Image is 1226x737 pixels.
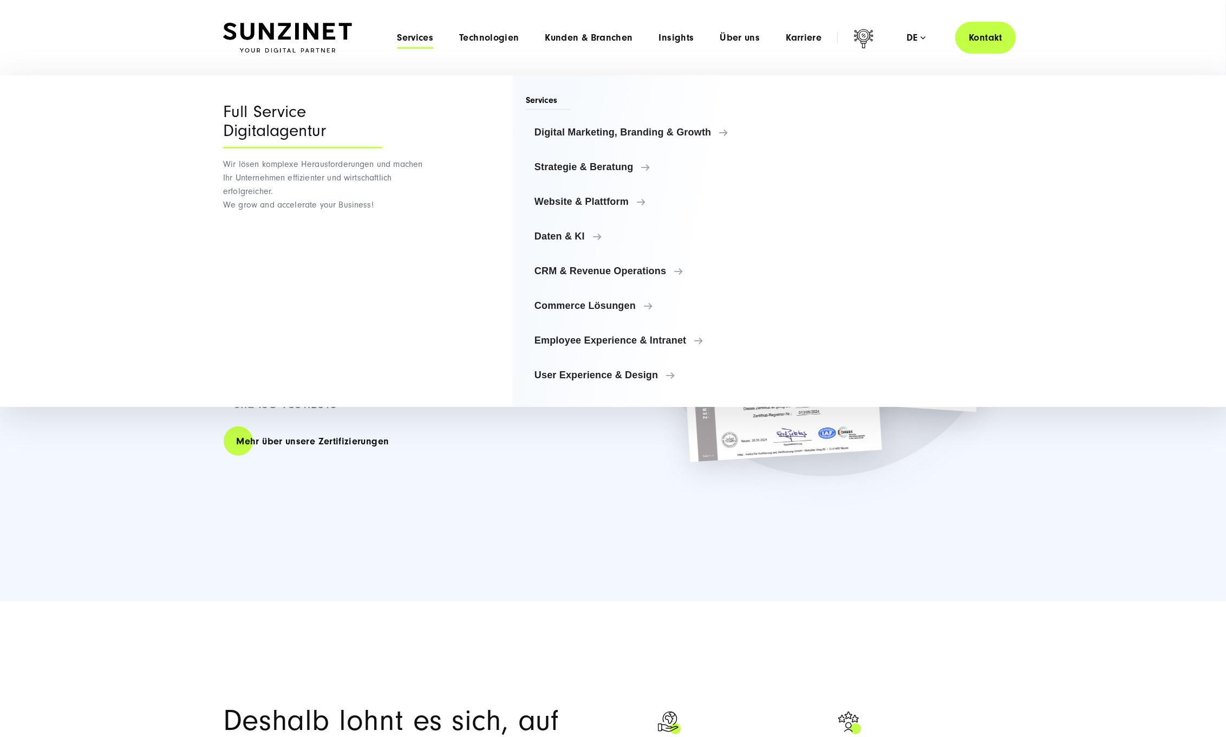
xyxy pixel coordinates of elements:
span: Strategie & Beratung [534,161,749,172]
img: SUNZINET Full Service Digital Agentur [223,23,352,53]
span: User Experience & Design [534,370,749,380]
a: Daten & KI [526,223,758,249]
a: CRM & Revenue Operations [526,258,758,284]
a: Technologien [459,33,519,43]
a: Commerce Lösungen [526,293,758,319]
img: Hand die die Weltkugel hält als Zeichen für international - Digitalagentur SUNZINET [656,709,683,736]
div: de [907,33,925,43]
a: Digital Marketing, Branding & Growth [526,119,758,145]
span: Website & Plattform [534,196,749,207]
a: Services [397,33,433,43]
div: Full Service Digitalagentur [223,102,382,148]
span: Services [526,94,571,110]
a: Insights [659,33,694,43]
img: Ein Symbol welches eine Person zeigt die drei Sterne über ihrem Kopf hat als Zeichen für Zufriede... [836,709,863,736]
a: Mehr über unsere Zertifizierungen [224,426,402,457]
a: Karriere [786,33,821,43]
span: Wir lösen komplexe Herausforderungen und machen Ihr Unternehmen effizienter und wirtschaftlich er... [223,159,423,210]
a: Strategie & Beratung [526,154,758,180]
a: Website & Plattform [526,189,758,215]
span: Daten & KI [534,231,749,242]
a: Über uns [720,33,760,43]
span: CRM & Revenue Operations [534,266,749,276]
a: User Experience & Design [526,362,758,388]
a: Kontakt [955,22,1016,54]
a: Kunden & Branchen [545,33,633,43]
span: Digital Marketing, Branding & Growth [534,127,749,138]
span: Employee Experience & Intranet [534,335,749,346]
span: Commerce Lösungen [534,300,749,311]
a: Employee Experience & Intranet [526,327,758,353]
